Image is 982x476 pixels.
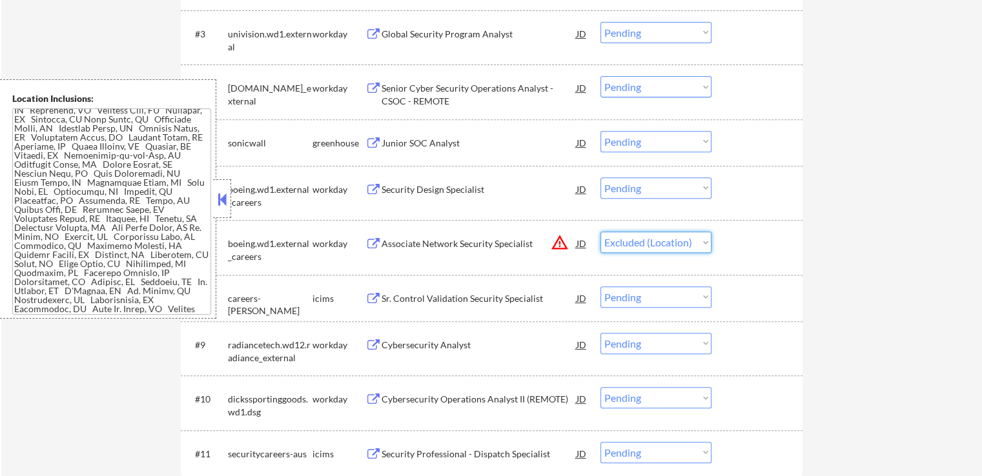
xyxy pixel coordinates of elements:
div: Location Inclusions: [12,92,211,105]
div: JD [575,76,588,99]
div: dickssportinggoods.wd1.dsg [228,393,312,418]
div: JD [575,442,588,465]
div: workday [312,28,365,41]
div: [DOMAIN_NAME]_external [228,82,312,107]
div: #10 [195,393,218,406]
div: JD [575,333,588,356]
div: Sr. Control Validation Security Specialist [382,292,577,305]
div: workday [312,82,365,95]
div: boeing.wd1.external_careers [228,237,312,263]
div: icims [312,448,365,461]
div: JD [575,286,588,310]
div: Associate Network Security Specialist [382,237,577,250]
div: JD [575,131,588,154]
button: warning_amber [551,233,569,252]
div: #11 [195,448,218,461]
div: securitycareers-aus [228,448,312,461]
div: JD [575,177,588,201]
div: #3 [195,28,218,41]
div: univision.wd1.external [228,28,312,53]
div: workday [312,339,365,352]
div: Global Security Program Analyst [382,28,577,41]
div: careers-[PERSON_NAME] [228,292,312,317]
div: sonicwall [228,137,312,150]
div: workday [312,183,365,196]
div: workday [312,393,365,406]
div: workday [312,237,365,250]
div: JD [575,22,588,45]
div: JD [575,232,588,255]
div: Security Design Specialist [382,183,577,196]
div: icims [312,292,365,305]
div: Cybersecurity Analyst [382,339,577,352]
div: greenhouse [312,137,365,150]
div: Cybersecurity Operations Analyst II (REMOTE) [382,393,577,406]
div: #9 [195,339,218,352]
div: JD [575,387,588,410]
div: Junior SOC Analyst [382,137,577,150]
div: Senior Cyber Security Operations Analyst - CSOC - REMOTE [382,82,577,107]
div: radiancetech.wd12.radiance_external [228,339,312,364]
div: Security Professional - Dispatch Specialist [382,448,577,461]
div: boeing.wd1.external_careers [228,183,312,208]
